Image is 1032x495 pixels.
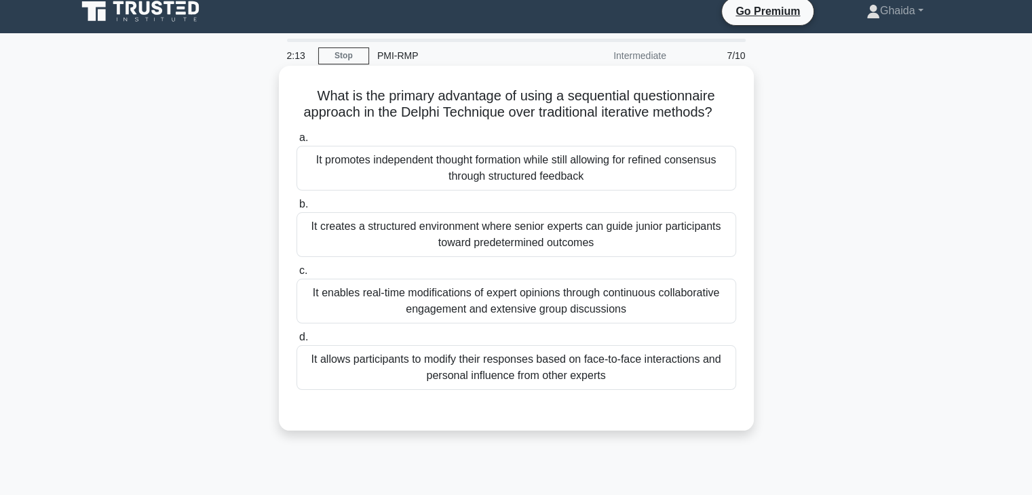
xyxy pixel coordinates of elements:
[727,3,808,20] a: Go Premium
[297,279,736,323] div: It enables real-time modifications of expert opinions through continuous collaborative engagement...
[369,42,556,69] div: PMI-RMP
[556,42,674,69] div: Intermediate
[674,42,754,69] div: 7/10
[297,345,736,390] div: It allows participants to modify their responses based on face-to-face interactions and personal ...
[279,42,318,69] div: 2:13
[299,264,307,276] span: c.
[299,132,308,143] span: a.
[297,146,736,191] div: It promotes independent thought formation while still allowing for refined consensus through stru...
[295,87,738,121] h5: What is the primary advantage of using a sequential questionnaire approach in the Delphi Techniqu...
[318,47,369,64] a: Stop
[299,198,308,210] span: b.
[297,212,736,257] div: It creates a structured environment where senior experts can guide junior participants toward pre...
[299,331,308,342] span: d.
